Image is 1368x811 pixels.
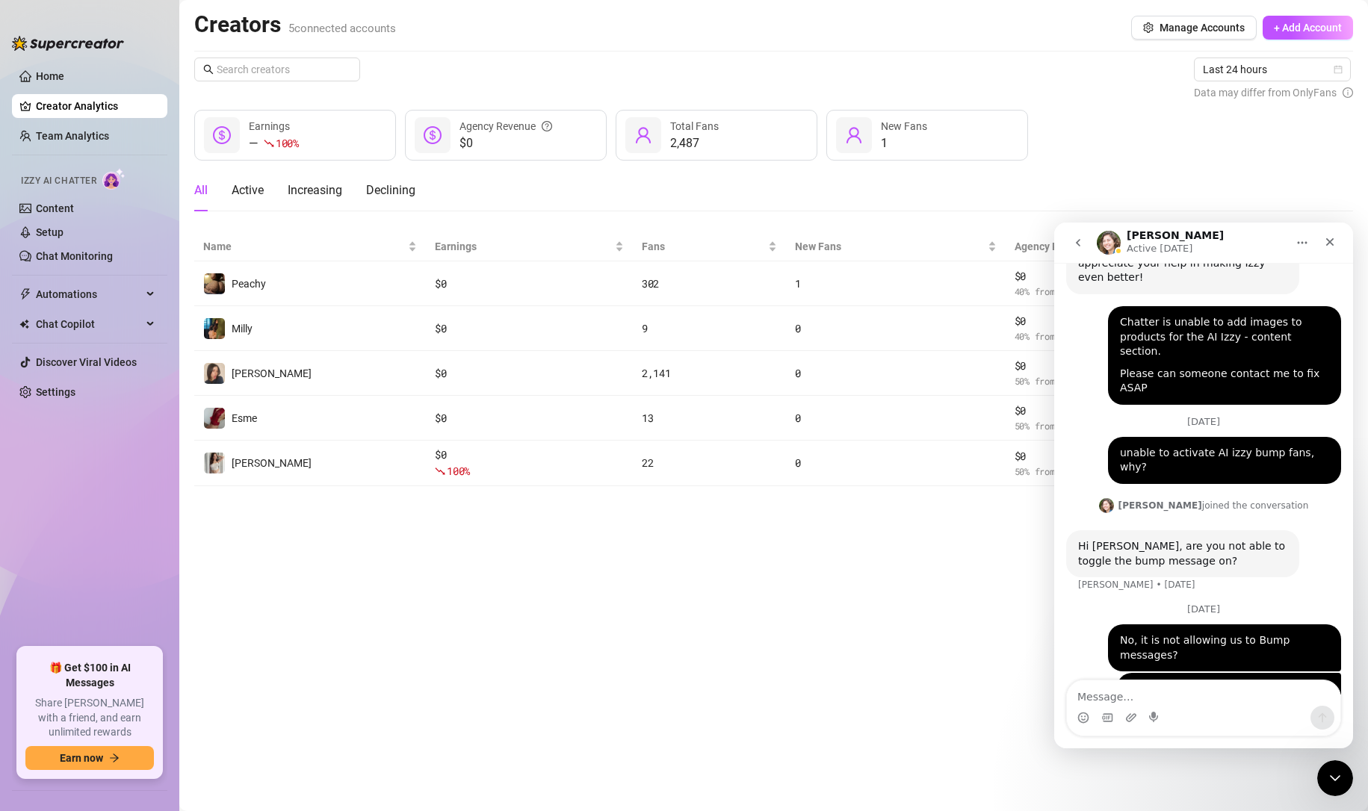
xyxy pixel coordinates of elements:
textarea: Message… [13,458,286,483]
div: Jess says… [12,450,287,547]
span: info-circle [1343,84,1353,101]
span: dollar-circle [213,126,231,144]
h2: Creators [194,10,396,39]
span: Izzy AI Chatter [21,174,96,188]
button: Gif picker [47,489,59,501]
button: Earn nowarrow-right [25,746,154,770]
span: Milly [232,323,253,335]
span: $0 [459,134,552,152]
span: Last 24 hours [1203,58,1342,81]
span: Fans [642,238,765,255]
button: Manage Accounts [1131,16,1257,40]
span: Name [203,238,405,255]
div: $ 0 [435,410,624,426]
span: arrow-right [109,753,120,763]
input: Search creators [217,61,339,78]
th: Fans [633,232,786,261]
div: $ 0 [435,447,624,479]
span: 100 % [447,464,470,478]
span: Chat Copilot [36,312,142,336]
span: $ 0 [1015,358,1171,374]
img: Esme [204,408,225,429]
iframe: Intercom live chat [1317,760,1353,796]
span: $ 0 [1015,448,1171,464]
span: 🎁 Get $100 in AI Messages [25,661,154,690]
span: calendar [1334,65,1343,74]
span: search [203,64,214,75]
div: 22 [642,455,777,471]
th: New Fans [786,232,1006,261]
div: $ 0 [435,320,624,337]
div: 0 [795,410,997,426]
span: $ 0 [1015,313,1171,329]
img: Peachy [204,273,225,294]
img: Nina [204,363,225,384]
button: Upload attachment [71,489,83,501]
span: user [634,126,652,144]
span: Share [PERSON_NAME] with a friend, and earn unlimited rewards [25,696,154,740]
div: 1 [795,276,997,292]
div: — [249,134,299,152]
img: Nina [204,453,225,473]
a: Creator Analytics [36,94,155,118]
span: $ 0 [1015,268,1171,285]
div: Declining [366,181,415,199]
span: 40 % from Net [1015,329,1171,344]
span: New Fans [881,120,927,132]
span: user [845,126,863,144]
th: Earnings [426,232,633,261]
div: $ 0 [435,365,624,382]
button: Send a message… [256,483,280,507]
a: Chat Monitoring [36,250,113,262]
span: New Fans [795,238,985,255]
span: Earnings [435,238,612,255]
span: Manage Accounts [1160,22,1245,34]
span: 100 % [276,136,299,150]
div: 1 [881,134,927,152]
span: [PERSON_NAME] [232,457,312,469]
span: [PERSON_NAME] [232,367,312,379]
th: Name [194,232,426,261]
img: AI Chatter [102,168,126,190]
div: Agency Revenue [1015,238,1159,255]
a: Settings [36,386,75,398]
a: Team Analytics [36,130,109,142]
button: + Add Account [1263,16,1353,40]
div: Increasing [288,181,342,199]
div: 0 [795,320,997,337]
button: Emoji picker [23,489,35,501]
span: dollar-circle [424,126,442,144]
img: logo-BBDzfeDw.svg [12,36,124,51]
span: 50 % from Net [1015,374,1171,388]
span: 50 % from Net [1015,464,1171,479]
a: Setup [36,226,64,238]
span: Peachy [232,278,266,290]
span: Automations [36,282,142,306]
a: Discover Viral Videos [36,356,137,368]
iframe: Intercom live chat [1054,223,1353,748]
span: 50 % from Net [1015,419,1171,433]
div: All [194,181,208,199]
div: 0 [795,455,997,471]
span: Total Fans [670,120,719,132]
span: question-circle [542,118,552,134]
span: Earnings [249,120,290,132]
